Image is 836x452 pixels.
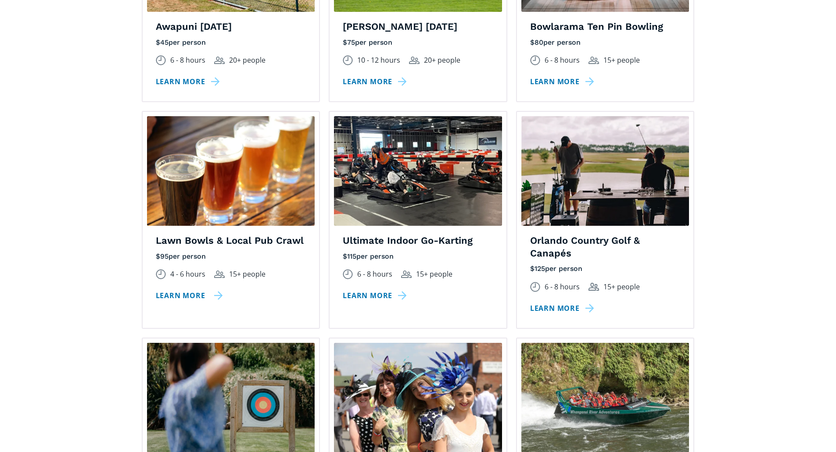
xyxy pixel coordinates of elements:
div: per person [169,252,206,261]
h4: [PERSON_NAME] [DATE] [343,21,493,33]
div: $ [343,252,347,261]
div: 6 - 8 hours [170,54,205,67]
div: $ [156,252,160,261]
img: A group of customers are sitting in go karts, preparing for the race to start [334,116,502,226]
div: 4 - 6 hours [170,268,205,281]
div: $ [530,264,535,274]
div: 6 - 8 hours [545,54,580,67]
h4: Awapuni [DATE] [156,21,306,33]
div: 45 [160,38,169,47]
div: per person [543,38,581,47]
h4: Ultimate Indoor Go-Karting [343,235,493,247]
img: Duration [530,282,540,292]
div: 20+ people [424,54,460,67]
img: Group size [588,57,599,64]
img: Duration [530,55,540,65]
a: Learn more [156,289,223,302]
div: 10 - 12 hours [357,54,400,67]
h4: Lawn Bowls & Local Pub Crawl [156,235,306,247]
div: 95 [160,252,169,261]
div: 125 [535,264,545,274]
a: Learn more [530,75,597,88]
div: per person [356,252,394,261]
div: 15+ people [416,268,452,281]
div: 15+ people [603,281,640,293]
a: Learn more [530,302,597,315]
div: 75 [347,38,355,47]
a: Learn more [343,289,410,302]
img: Group size [401,270,412,278]
img: Group size [409,57,420,64]
div: 115 [347,252,356,261]
h4: Bowlarama Ten Pin Bowling [530,21,681,33]
div: 15+ people [603,54,640,67]
img: Two customers sitting in front of a driving range in an outdoor bar. [521,116,689,226]
div: per person [545,264,582,274]
img: Group size [588,283,599,290]
img: Group size [214,57,225,64]
div: $ [530,38,535,47]
div: 6 - 8 hours [357,268,392,281]
div: per person [169,38,206,47]
div: $ [343,38,347,47]
div: 6 - 8 hours [545,281,580,293]
div: $ [156,38,160,47]
h4: Orlando Country Golf & Canapés [530,235,681,260]
img: Duration [156,269,166,279]
div: per person [355,38,392,47]
a: Learn more [156,75,223,88]
img: Duration [343,269,353,279]
div: 20+ people [229,54,266,67]
img: A row of craft beers in small glasses lined up on a wooden table [147,116,315,226]
img: Duration [156,55,166,65]
div: 80 [535,38,543,47]
a: Learn more [343,75,410,88]
img: Duration [343,55,353,65]
img: Group size [214,270,225,278]
div: 15+ people [229,268,266,281]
